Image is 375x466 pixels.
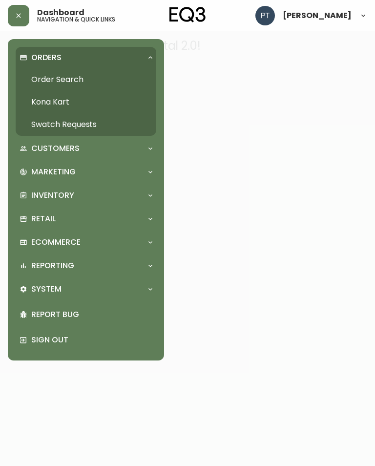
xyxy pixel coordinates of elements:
[255,6,275,25] img: 986dcd8e1aab7847125929f325458823
[16,68,156,91] a: Order Search
[16,113,156,136] a: Swatch Requests
[169,7,206,22] img: logo
[16,91,156,113] a: Kona Kart
[16,185,156,206] div: Inventory
[31,284,62,295] p: System
[31,309,152,320] p: Report Bug
[31,237,81,248] p: Ecommerce
[31,52,62,63] p: Orders
[31,167,76,177] p: Marketing
[37,17,115,22] h5: navigation & quick links
[16,255,156,276] div: Reporting
[16,327,156,353] div: Sign Out
[31,335,152,345] p: Sign Out
[16,161,156,183] div: Marketing
[16,47,156,68] div: Orders
[31,143,80,154] p: Customers
[16,232,156,253] div: Ecommerce
[16,302,156,327] div: Report Bug
[31,260,74,271] p: Reporting
[31,190,74,201] p: Inventory
[283,12,352,20] span: [PERSON_NAME]
[16,208,156,230] div: Retail
[37,9,84,17] span: Dashboard
[31,213,56,224] p: Retail
[16,278,156,300] div: System
[16,138,156,159] div: Customers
